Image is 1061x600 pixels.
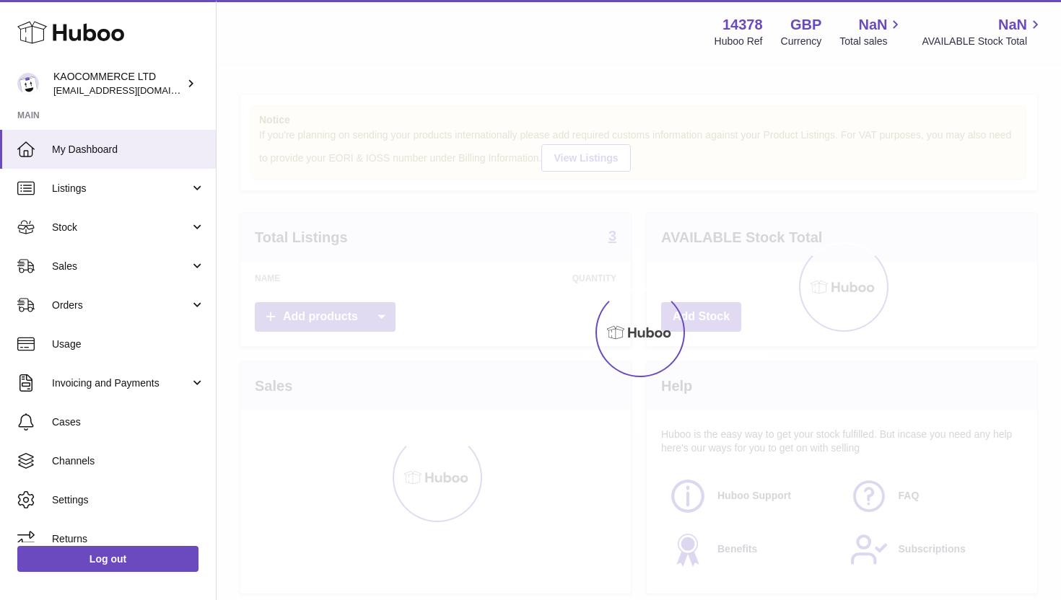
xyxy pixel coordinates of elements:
[52,260,190,273] span: Sales
[17,73,39,94] img: hello@lunera.co.uk
[52,454,205,468] span: Channels
[839,35,904,48] span: Total sales
[17,546,198,572] a: Log out
[781,35,822,48] div: Currency
[922,35,1044,48] span: AVAILABLE Stock Total
[52,182,190,195] span: Listings
[722,15,763,35] strong: 14378
[52,221,190,234] span: Stock
[715,35,763,48] div: Huboo Ref
[52,143,205,156] span: My Dashboard
[922,15,1044,48] a: NaN AVAILABLE Stock Total
[839,15,904,48] a: NaN Total sales
[52,337,205,351] span: Usage
[998,15,1027,35] span: NaN
[52,376,190,390] span: Invoicing and Payments
[52,532,205,546] span: Returns
[53,70,183,97] div: KAOCOMMERCE LTD
[790,15,821,35] strong: GBP
[53,84,212,96] span: [EMAIL_ADDRESS][DOMAIN_NAME]
[52,299,190,312] span: Orders
[858,15,887,35] span: NaN
[52,493,205,507] span: Settings
[52,415,205,429] span: Cases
